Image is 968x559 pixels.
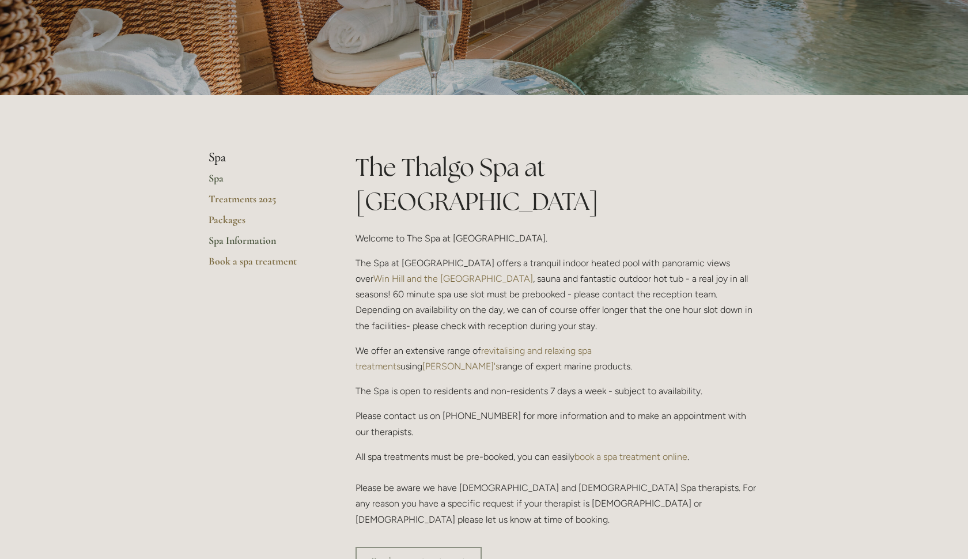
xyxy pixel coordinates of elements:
a: Win Hill and the [GEOGRAPHIC_DATA] [373,273,533,284]
a: Book a spa treatment [209,255,319,275]
a: Spa [209,172,319,192]
h1: The Thalgo Spa at [GEOGRAPHIC_DATA] [356,150,759,218]
p: Please contact us on [PHONE_NUMBER] for more information and to make an appointment with our ther... [356,408,759,439]
p: The Spa is open to residents and non-residents 7 days a week - subject to availability. [356,383,759,399]
p: We offer an extensive range of using range of expert marine products. [356,343,759,374]
a: [PERSON_NAME]'s [422,361,500,372]
a: Packages [209,213,319,234]
p: The Spa at [GEOGRAPHIC_DATA] offers a tranquil indoor heated pool with panoramic views over , sau... [356,255,759,334]
a: Treatments 2025 [209,192,319,213]
a: Spa Information [209,234,319,255]
p: Welcome to The Spa at [GEOGRAPHIC_DATA]. [356,231,759,246]
p: All spa treatments must be pre-booked, you can easily . Please be aware we have [DEMOGRAPHIC_DATA... [356,449,759,527]
li: Spa [209,150,319,165]
a: book a spa treatment online [574,451,687,462]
